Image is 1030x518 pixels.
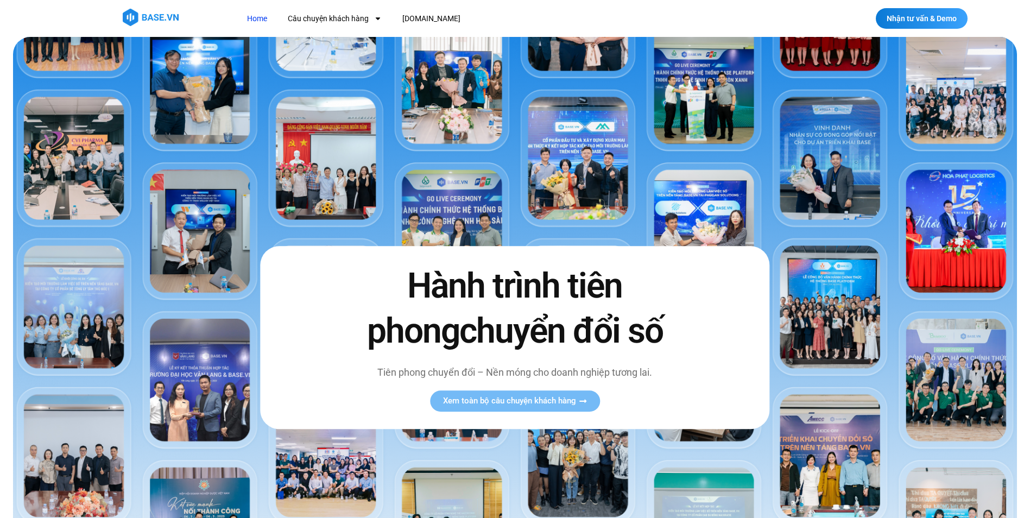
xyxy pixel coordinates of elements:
a: Xem toàn bộ câu chuyện khách hàng [430,390,600,412]
h2: Hành trình tiên phong [344,263,686,353]
span: chuyển đổi số [459,311,663,352]
span: Nhận tư vấn & Demo [887,15,957,22]
nav: Menu [239,9,660,29]
span: Xem toàn bộ câu chuyện khách hàng [443,397,576,405]
a: Home [239,9,275,29]
a: [DOMAIN_NAME] [394,9,469,29]
a: Câu chuyện khách hàng [280,9,390,29]
p: Tiên phong chuyển đổi – Nền móng cho doanh nghiệp tương lai. [344,365,686,380]
a: Nhận tư vấn & Demo [876,8,968,29]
